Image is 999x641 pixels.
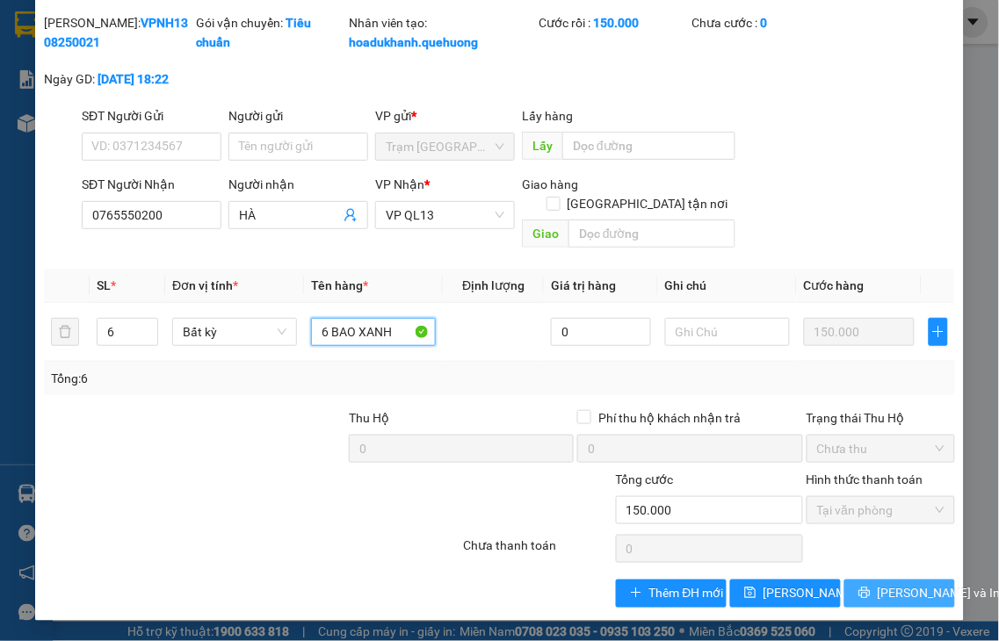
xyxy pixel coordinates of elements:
span: plus [630,587,642,601]
input: Ghi Chú [665,318,790,346]
label: Hình thức thanh toán [807,472,923,486]
span: Giao hàng [522,177,578,191]
div: Ngày GD: [44,69,193,89]
div: Cước rồi : [539,13,689,32]
input: 0 [804,318,915,346]
button: save[PERSON_NAME] thay đổi [730,580,841,608]
span: [GEOGRAPHIC_DATA] tận nơi [561,194,735,213]
span: [PERSON_NAME] thay đổi [764,584,904,603]
span: Phí thu hộ khách nhận trả [591,408,748,428]
span: Tên hàng [311,278,368,292]
span: plus [930,325,947,339]
div: Nhân viên tạo: [349,13,536,52]
span: Thu Hộ [349,411,389,425]
button: plus [929,318,948,346]
span: Định lượng [462,278,525,292]
button: delete [51,318,79,346]
div: Gói vận chuyển: [196,13,345,52]
b: 150.000 [594,16,640,30]
span: Trạm Ninh Hải [386,133,504,160]
th: Ghi chú [658,269,797,303]
span: Thêm ĐH mới [649,584,724,603]
input: Dọc đường [568,220,735,248]
span: Lấy [522,132,562,160]
button: plusThêm ĐH mới [616,580,727,608]
b: 0 [760,16,767,30]
span: SL [97,278,111,292]
span: VP Nhận [375,177,424,191]
span: Lấy hàng [522,109,573,123]
b: [DATE] 18:22 [98,72,169,86]
div: SĐT Người Nhận [82,175,221,194]
div: Tổng: 6 [51,369,387,388]
div: Chưa thanh toán [461,536,614,566]
span: printer [858,587,871,601]
span: Giao [522,220,568,248]
span: user-add [344,208,358,222]
span: Tổng cước [616,472,674,486]
div: SĐT Người Gửi [82,106,221,126]
b: hoadukhanh.quehuong [349,35,478,49]
span: save [744,587,756,601]
div: VP gửi [375,106,515,126]
span: Chưa thu [817,436,945,462]
div: Chưa cước : [691,13,841,32]
span: VP QL13 [386,202,504,228]
span: Tại văn phòng [817,497,945,523]
input: Dọc đường [562,132,735,160]
button: printer[PERSON_NAME] và In [844,580,955,608]
div: Trạng thái Thu Hộ [807,408,956,428]
span: Giá trị hàng [551,278,616,292]
span: Bất kỳ [183,319,286,345]
div: [PERSON_NAME]: [44,13,193,52]
span: Cước hàng [804,278,865,292]
div: Người nhận [228,175,368,194]
span: Đơn vị tính [172,278,238,292]
div: Người gửi [228,106,368,126]
input: VD: Bàn, Ghế [311,318,436,346]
